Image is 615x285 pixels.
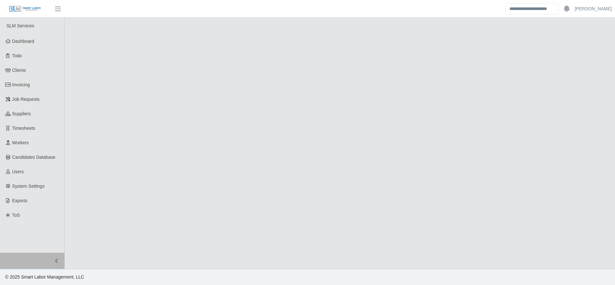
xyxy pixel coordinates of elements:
span: SLM Services [6,23,34,28]
span: System Settings [12,184,45,189]
input: Search [505,3,559,14]
span: Timesheets [12,126,35,131]
span: Dashboard [12,39,34,44]
img: SLM Logo [9,5,41,13]
span: Todo [12,53,22,58]
a: [PERSON_NAME] [575,5,612,12]
span: Invoicing [12,82,30,87]
span: © 2025 Smart Labor Management, LLC [5,274,84,280]
span: Job Requests [12,97,40,102]
span: Clients [12,68,26,73]
span: Suppliers [12,111,31,116]
span: Candidates Database [12,155,56,160]
span: ToS [12,213,20,218]
span: Exports [12,198,27,203]
span: Workers [12,140,29,145]
span: Users [12,169,24,174]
